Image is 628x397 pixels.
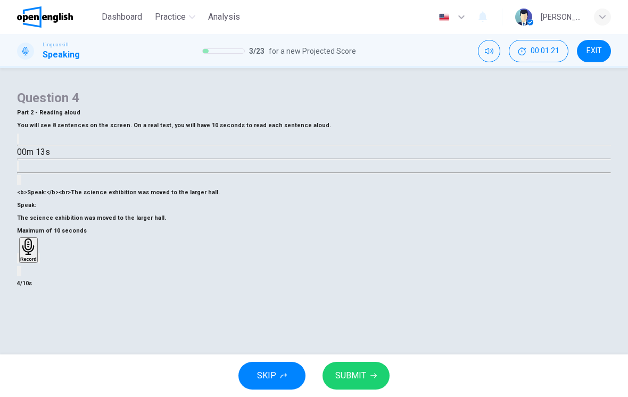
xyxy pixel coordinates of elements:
span: 3 / 23 [249,45,265,57]
div: [PERSON_NAME] [541,11,581,23]
div: Hide [509,40,568,62]
img: OpenEnglish logo [17,6,73,28]
span: 00m 13s [17,147,50,157]
button: Practice [151,7,200,27]
span: Part 2 - Reading aloud [17,109,80,116]
button: SKIP [238,362,305,390]
button: SUBMIT [323,362,390,390]
h1: Speaking [43,48,80,61]
span: for a new Projected Score [269,45,356,57]
span: SKIP [257,368,276,383]
img: en [437,13,451,21]
div: Mute [478,40,500,62]
b: Speak: [17,202,36,209]
button: EXIT [577,40,611,62]
span: The science exhibition was moved to the larger hall. [17,202,166,221]
h6: Record [20,257,37,262]
img: Profile picture [515,9,532,26]
button: Click to see the audio transcription [17,161,19,171]
h6: Maximum of 10 seconds [17,225,611,237]
a: OpenEnglish logo [17,6,97,28]
button: 00:01:21 [509,40,568,62]
span: Linguaskill [43,41,69,48]
button: Record [19,237,38,263]
h4: Question 4 [17,89,611,106]
span: SUBMIT [335,368,366,383]
h6: 4/10s [17,277,611,290]
span: Practice [155,11,186,23]
button: Dashboard [97,7,146,27]
button: Analysis [204,7,244,27]
span: EXIT [586,47,602,55]
span: You will see 8 sentences on the screen. On a real test, you will have 10 seconds to read each sen... [17,122,331,129]
span: <b>Speak:</b><br>The science exhibition was moved to the larger hall. [17,189,220,196]
span: 00:01:21 [531,47,559,55]
span: Analysis [208,11,240,23]
span: Dashboard [102,11,142,23]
